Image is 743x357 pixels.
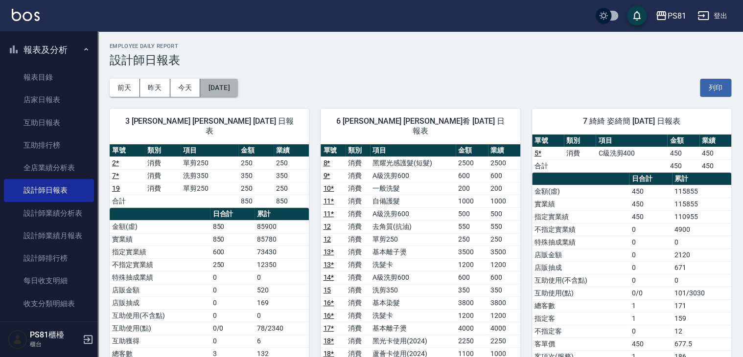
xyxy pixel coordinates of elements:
[4,134,94,156] a: 互助排行榜
[255,322,309,335] td: 78/2340
[274,144,309,157] th: 業績
[210,258,255,271] td: 250
[532,134,731,173] table: a dense table
[30,330,80,340] h5: PS81櫃檯
[370,309,456,322] td: 洗髮卡
[346,182,370,195] td: 消費
[629,261,672,274] td: 0
[238,195,274,207] td: 850
[346,169,370,182] td: 消費
[456,144,488,157] th: 金額
[238,169,274,182] td: 350
[238,182,274,195] td: 250
[110,335,210,347] td: 互助獲得
[370,296,456,309] td: 基本染髮
[238,144,274,157] th: 金額
[210,284,255,296] td: 0
[200,79,237,97] button: [DATE]
[210,233,255,245] td: 850
[4,156,94,179] a: 全店業績分析表
[456,207,488,220] td: 500
[672,185,731,198] td: 115855
[629,274,672,287] td: 0
[346,245,370,258] td: 消費
[255,335,309,347] td: 6
[255,258,309,271] td: 12350
[4,179,94,201] a: 設計師日報表
[488,182,520,195] td: 200
[110,245,210,258] td: 指定實業績
[110,220,210,233] td: 金額(虛)
[4,89,94,111] a: 店家日報表
[672,173,731,185] th: 累計
[627,6,647,25] button: save
[532,261,629,274] td: 店販抽成
[346,207,370,220] td: 消費
[456,296,488,309] td: 3800
[255,208,309,221] th: 累計
[274,156,309,169] td: 250
[456,335,488,347] td: 2250
[532,134,564,147] th: 單號
[629,248,672,261] td: 0
[145,169,180,182] td: 消費
[140,79,170,97] button: 昨天
[370,220,456,233] td: 去角質(抗油)
[4,269,94,292] a: 每日收支明細
[332,116,508,136] span: 6 [PERSON_NAME] [PERSON_NAME]肴 [DATE] 日報表
[210,322,255,335] td: 0/0
[346,258,370,271] td: 消費
[488,220,520,233] td: 550
[110,195,145,207] td: 合計
[210,208,255,221] th: 日合計
[370,144,456,157] th: 項目
[532,325,629,337] td: 不指定客
[488,322,520,335] td: 4000
[651,6,690,26] button: PS81
[596,134,667,147] th: 項目
[629,325,672,337] td: 0
[346,195,370,207] td: 消費
[532,274,629,287] td: 互助使用(不含點)
[346,296,370,309] td: 消費
[323,223,331,230] a: 12
[346,271,370,284] td: 消費
[532,236,629,248] td: 特殊抽成業績
[321,144,345,157] th: 單號
[532,185,629,198] td: 金額(虛)
[596,147,667,159] td: C級洗剪400
[4,292,94,315] a: 收支分類明細表
[672,287,731,299] td: 101/3030
[488,195,520,207] td: 1000
[346,322,370,335] td: 消費
[370,322,456,335] td: 基本離子燙
[488,296,520,309] td: 3800
[370,207,456,220] td: A級洗剪600
[667,147,699,159] td: 450
[532,223,629,236] td: 不指定實業績
[672,299,731,312] td: 171
[456,271,488,284] td: 600
[110,258,210,271] td: 不指定實業績
[110,43,731,49] h2: Employee Daily Report
[456,322,488,335] td: 4000
[346,284,370,296] td: 消費
[110,144,145,157] th: 單號
[12,9,40,21] img: Logo
[629,299,672,312] td: 1
[181,156,238,169] td: 單剪250
[8,330,27,349] img: Person
[238,156,274,169] td: 250
[274,182,309,195] td: 250
[629,287,672,299] td: 0/0
[672,261,731,274] td: 671
[255,284,309,296] td: 520
[110,322,210,335] td: 互助使用(點)
[346,309,370,322] td: 消費
[667,10,686,22] div: PS81
[181,169,238,182] td: 洗剪350
[672,312,731,325] td: 159
[346,335,370,347] td: 消費
[672,325,731,337] td: 12
[564,147,596,159] td: 消費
